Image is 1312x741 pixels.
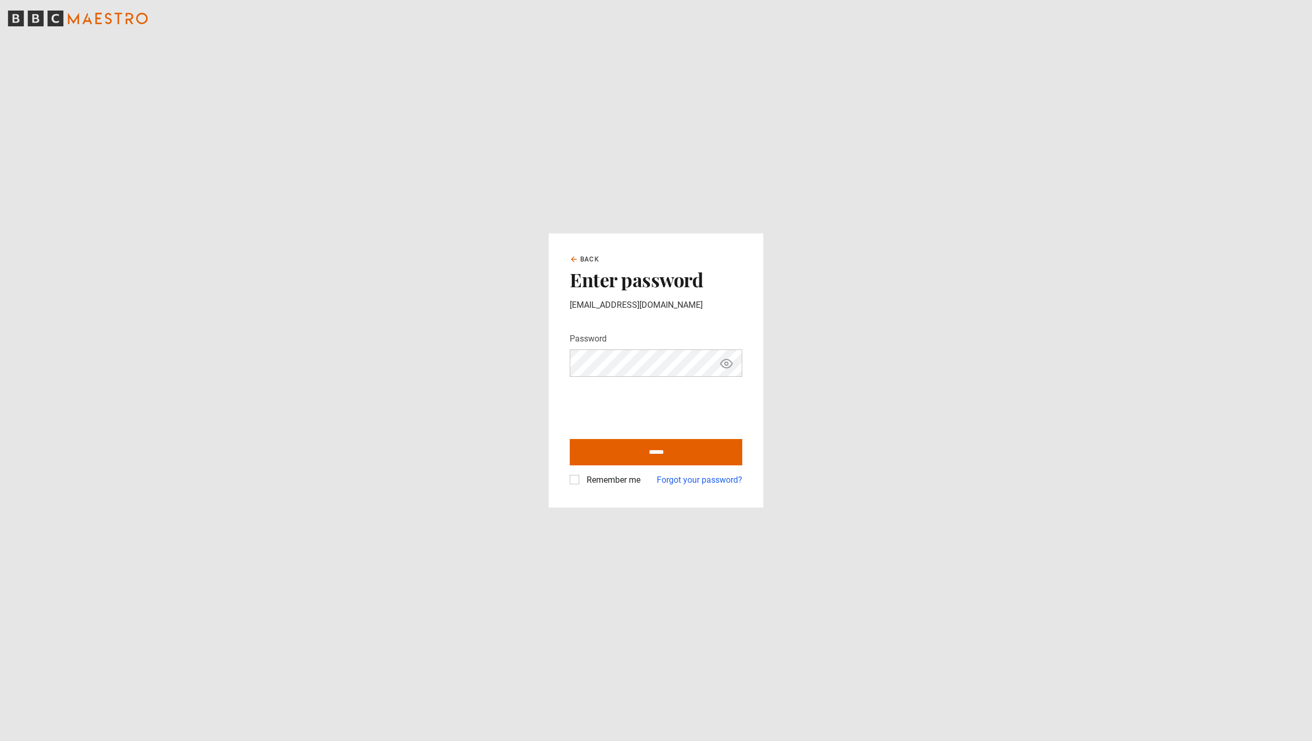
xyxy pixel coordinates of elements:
iframe: reCAPTCHA [570,385,730,426]
a: Forgot your password? [657,474,742,486]
p: [EMAIL_ADDRESS][DOMAIN_NAME] [570,299,742,311]
span: Back [580,255,599,264]
button: Show password [717,354,735,373]
svg: BBC Maestro [8,11,148,26]
label: Password [570,333,607,345]
h2: Enter password [570,268,742,290]
label: Remember me [582,474,640,486]
a: Back [570,255,599,264]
